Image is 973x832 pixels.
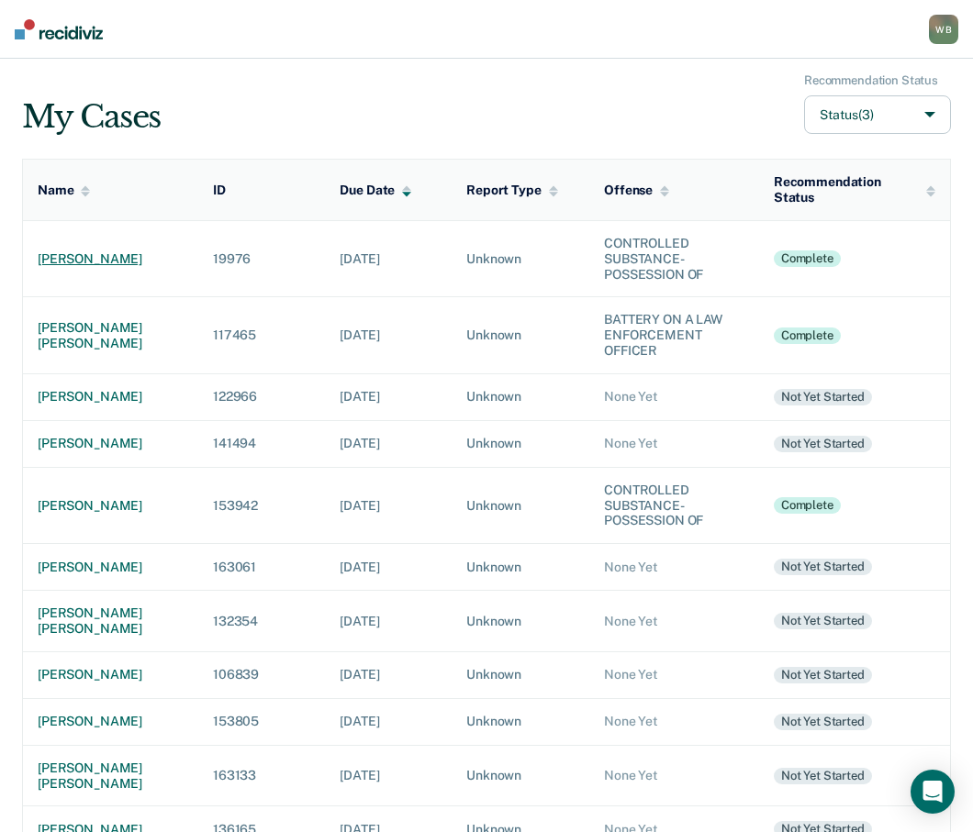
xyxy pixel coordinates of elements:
div: Not yet started [774,714,872,730]
td: 153805 [198,698,325,745]
div: Not yet started [774,613,872,629]
div: W B [929,15,958,44]
div: Not yet started [774,389,872,405]
div: ID [213,183,226,198]
td: 132354 [198,591,325,652]
td: Unknown [452,544,589,591]
td: Unknown [452,220,589,296]
div: Recommendation Status [774,174,935,205]
div: Due Date [340,183,411,198]
div: My Cases [22,98,161,136]
div: None Yet [604,614,744,629]
div: CONTROLLED SUBSTANCE-POSSESSION OF [604,483,744,528]
div: Not yet started [774,559,872,575]
div: Name [38,183,90,198]
div: Not yet started [774,667,872,683]
td: 117465 [198,297,325,373]
div: None Yet [604,389,744,405]
div: Report Type [466,183,557,198]
td: [DATE] [325,297,452,373]
div: [PERSON_NAME] [38,667,184,682]
div: Not yet started [774,436,872,452]
td: Unknown [452,467,589,543]
div: Complete [774,327,841,344]
td: Unknown [452,591,589,652]
div: Complete [774,497,841,514]
td: Unknown [452,745,589,806]
td: [DATE] [325,373,452,420]
td: [DATE] [325,420,452,467]
div: [PERSON_NAME] [PERSON_NAME] [38,605,184,637]
div: [PERSON_NAME] [38,251,184,267]
div: [PERSON_NAME] [PERSON_NAME] [38,760,184,792]
div: CONTROLLED SUBSTANCE-POSSESSION OF [604,236,744,282]
td: [DATE] [325,651,452,698]
td: 141494 [198,420,325,467]
div: Complete [774,250,841,267]
td: [DATE] [325,544,452,591]
button: WB [929,15,958,44]
td: [DATE] [325,467,452,543]
div: [PERSON_NAME] [38,389,184,405]
td: [DATE] [325,591,452,652]
div: [PERSON_NAME] [PERSON_NAME] [38,320,184,351]
td: 19976 [198,220,325,296]
div: Open Intercom Messenger [911,770,955,814]
td: [DATE] [325,745,452,806]
div: Recommendation Status [804,73,938,88]
div: None Yet [604,667,744,682]
div: [PERSON_NAME] [38,436,184,451]
td: Unknown [452,373,589,420]
div: None Yet [604,560,744,575]
td: [DATE] [325,220,452,296]
div: None Yet [604,768,744,783]
td: [DATE] [325,698,452,745]
div: [PERSON_NAME] [38,560,184,575]
td: 106839 [198,651,325,698]
td: Unknown [452,297,589,373]
td: 153942 [198,467,325,543]
div: Not yet started [774,768,872,784]
button: Status(3) [804,95,951,135]
td: Unknown [452,651,589,698]
div: [PERSON_NAME] [38,498,184,514]
td: 163133 [198,745,325,806]
img: Recidiviz [15,19,103,39]
td: 122966 [198,373,325,420]
td: Unknown [452,698,589,745]
div: None Yet [604,714,744,729]
div: Offense [604,183,669,198]
td: Unknown [452,420,589,467]
div: [PERSON_NAME] [38,714,184,729]
div: BATTERY ON A LAW ENFORCEMENT OFFICER [604,312,744,358]
div: None Yet [604,436,744,451]
td: 163061 [198,544,325,591]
